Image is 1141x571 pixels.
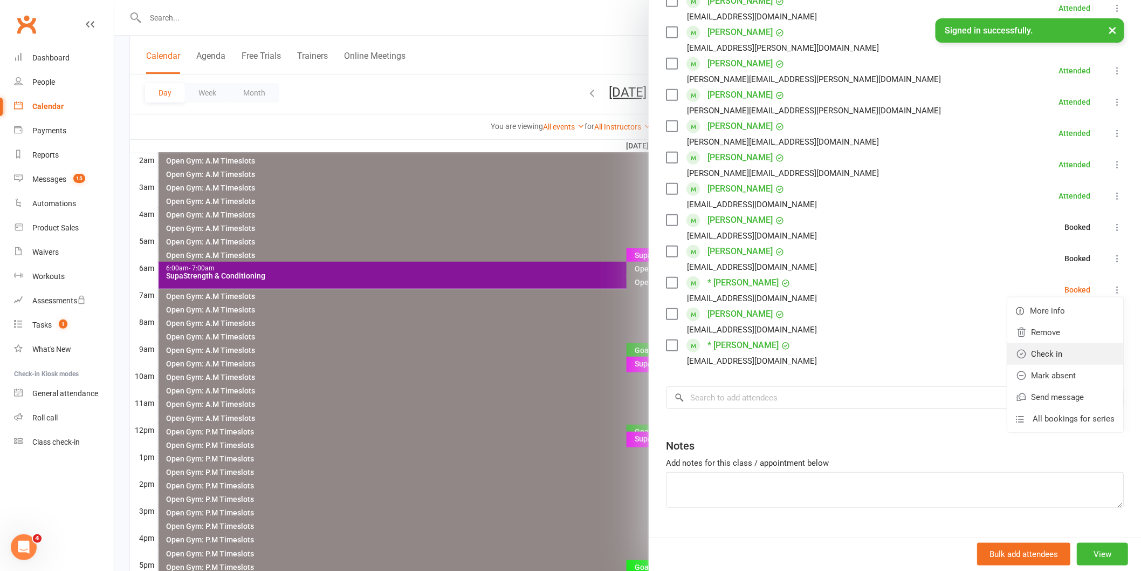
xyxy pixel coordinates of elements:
[1103,18,1123,42] button: ×
[1033,412,1115,425] span: All bookings for series
[1064,255,1090,262] div: Booked
[32,199,76,208] div: Automations
[1064,223,1090,231] div: Booked
[14,264,114,289] a: Workouts
[687,135,879,149] div: [PERSON_NAME][EMAIL_ADDRESS][DOMAIN_NAME]
[14,167,114,192] a: Messages 15
[32,345,71,354] div: What's New
[32,413,58,422] div: Roll call
[14,119,114,143] a: Payments
[1007,386,1123,408] a: Send message
[945,25,1033,36] span: Signed in successfully.
[11,534,37,560] iframe: Intercom live chat
[14,192,114,216] a: Automations
[687,198,817,212] div: [EMAIL_ADDRESS][DOMAIN_NAME]
[1058,98,1090,106] div: Attended
[687,323,817,337] div: [EMAIL_ADDRESS][DOMAIN_NAME]
[687,104,941,118] div: [PERSON_NAME][EMAIL_ADDRESS][PERSON_NAME][DOMAIN_NAME]
[13,11,40,38] a: Clubworx
[666,457,1124,470] div: Add notes for this class / appointment below
[707,86,773,104] a: [PERSON_NAME]
[32,389,98,398] div: General attendance
[14,313,114,337] a: Tasks 1
[707,337,779,354] a: * [PERSON_NAME]
[666,438,695,453] div: Notes
[707,274,779,291] a: * [PERSON_NAME]
[32,296,86,305] div: Assessments
[707,212,773,229] a: [PERSON_NAME]
[1058,161,1090,168] div: Attended
[687,72,941,86] div: [PERSON_NAME][EMAIL_ADDRESS][PERSON_NAME][DOMAIN_NAME]
[1058,4,1090,12] div: Attended
[14,240,114,264] a: Waivers
[59,320,67,329] span: 1
[32,126,66,135] div: Payments
[32,438,80,446] div: Class check-in
[32,78,55,86] div: People
[687,291,817,305] div: [EMAIL_ADDRESS][DOMAIN_NAME]
[14,216,114,240] a: Product Sales
[1007,322,1123,343] a: Remove
[14,94,114,119] a: Calendar
[32,102,64,111] div: Calendar
[32,175,66,183] div: Messages
[707,149,773,166] a: [PERSON_NAME]
[707,305,773,323] a: [PERSON_NAME]
[687,166,879,180] div: [PERSON_NAME][EMAIL_ADDRESS][DOMAIN_NAME]
[14,382,114,406] a: General attendance kiosk mode
[707,243,773,260] a: [PERSON_NAME]
[1007,365,1123,386] a: Mark absent
[1058,67,1090,74] div: Attended
[73,174,85,183] span: 15
[687,354,817,368] div: [EMAIL_ADDRESS][DOMAIN_NAME]
[666,386,1124,409] input: Search to add attendees
[32,151,59,159] div: Reports
[707,180,773,198] a: [PERSON_NAME]
[32,248,59,256] div: Waivers
[687,260,817,274] div: [EMAIL_ADDRESS][DOMAIN_NAME]
[1064,286,1090,294] div: Booked
[707,118,773,135] a: [PERSON_NAME]
[14,337,114,362] a: What's New
[33,534,42,543] span: 4
[1058,192,1090,200] div: Attended
[707,55,773,72] a: [PERSON_NAME]
[1077,543,1128,566] button: View
[14,406,114,430] a: Roll call
[14,70,114,94] a: People
[1030,304,1065,317] span: More info
[1007,343,1123,365] a: Check in
[1058,130,1090,137] div: Attended
[32,53,70,62] div: Dashboard
[1007,408,1123,430] a: All bookings for series
[687,229,817,243] div: [EMAIL_ADDRESS][DOMAIN_NAME]
[14,143,114,167] a: Reports
[14,289,114,313] a: Assessments
[14,430,114,454] a: Class kiosk mode
[687,41,879,55] div: [EMAIL_ADDRESS][PERSON_NAME][DOMAIN_NAME]
[32,223,79,232] div: Product Sales
[687,10,817,24] div: [EMAIL_ADDRESS][DOMAIN_NAME]
[32,321,52,329] div: Tasks
[14,46,114,70] a: Dashboard
[1007,300,1123,322] a: More info
[32,272,65,281] div: Workouts
[977,543,1070,566] button: Bulk add attendees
